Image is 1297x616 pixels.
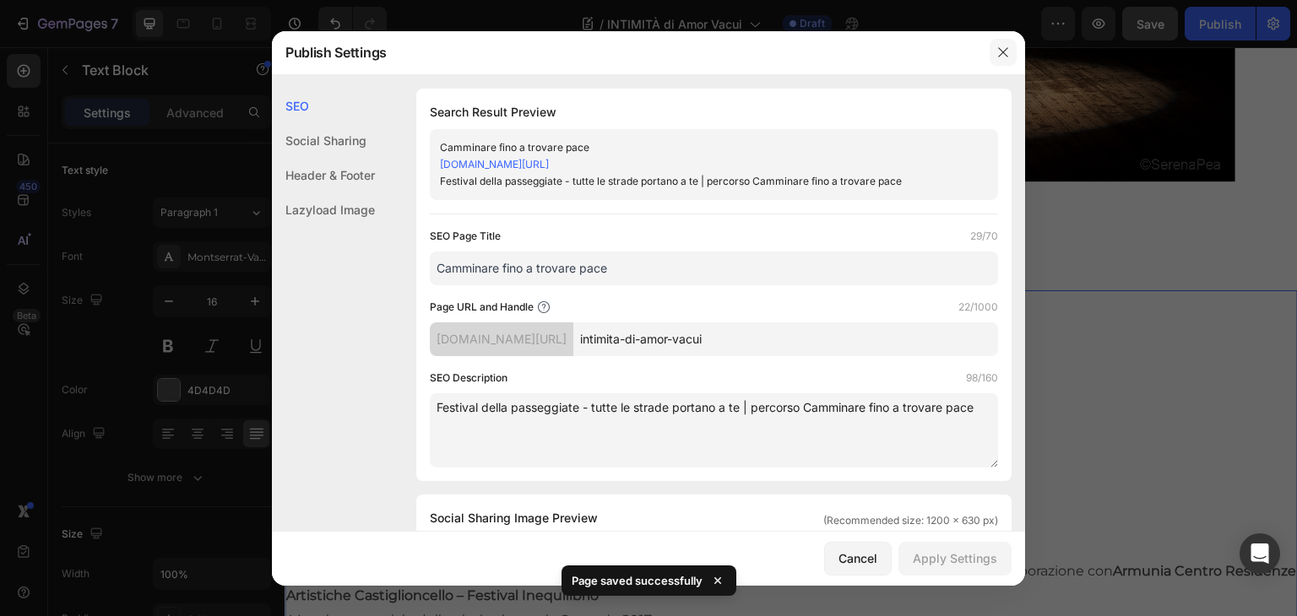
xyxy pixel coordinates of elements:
div: Header & Footer [272,158,375,192]
strong: Sala A – Teatro [2,273,97,289]
div: Social Sharing [272,123,375,158]
h1: Search Result Preview [430,102,998,122]
div: Cancel [838,549,877,567]
p: Page saved successfully [572,572,703,589]
strong: [PERSON_NAME] [102,443,219,459]
label: SEO Page Title [430,228,501,245]
strong: [PERSON_NAME] [116,370,232,386]
label: 29/70 [970,228,998,245]
div: Festival della passeggiate - tutte le strade portano a te | percorso Camminare fino a trovare pace [440,173,960,190]
p: uno spettacolo di scrittura condivisa ideazione e regia con luci organizzazione [2,318,1012,464]
a: #under30 [238,491,306,507]
i: insieme ai ribelli del Festival 20 30 e [306,491,543,507]
input: Title [430,251,998,285]
button: Cancel [824,542,892,575]
p: ⁠⁠⁠⁠⁠⁠⁠ [2,163,1012,217]
div: [DOMAIN_NAME][URL] [430,322,573,356]
strong: INTIMITÀ di Amor Vacui [333,173,681,209]
p: Produzione – in collaborazione con [2,512,1012,561]
div: Text Block [21,219,79,235]
label: 98/160 [966,370,998,386]
div: Lazyload Image [272,192,375,227]
a: [DOMAIN_NAME][URL] [440,158,549,170]
div: Apply Settings [913,549,997,567]
div: Open Intercom Messenger [1240,533,1280,574]
div: Publish Settings [272,30,981,74]
a: Teatro Sociale Gualtieri [543,491,694,507]
strong: Opening DParty // [DATE] 20.30 – [GEOGRAPHIC_DATA] [2,248,369,264]
div: Camminare fino a trovare pace [440,139,960,156]
label: 22/1000 [958,299,998,316]
label: SEO Description [430,370,507,386]
i: Menzione speciale della giuria al premio Scenario 2017 [2,565,365,581]
i: Spettacolo selezionato dal Network [2,491,238,507]
strong: Amor Vacui [120,322,197,338]
button: Apply Settings [898,542,1012,575]
strong: [PERSON_NAME], [PERSON_NAME], [PERSON_NAME] [27,394,388,410]
strong: [GEOGRAPHIC_DATA] / La Piccionaia – Centro di Produzione Teatrale [231,516,687,532]
input: Handle [573,322,998,356]
strong: [GEOGRAPHIC_DATA] [79,516,225,532]
strong: [PERSON_NAME] [25,419,142,435]
label: Page URL and Handle [430,299,534,316]
span: Social Sharing Image Preview [430,508,598,528]
strong: [PERSON_NAME], [PERSON_NAME], [PERSON_NAME], [PERSON_NAME], [PERSON_NAME] [124,346,730,362]
span: (Recommended size: 1200 x 630 px) [823,513,998,528]
div: SEO [272,89,375,123]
